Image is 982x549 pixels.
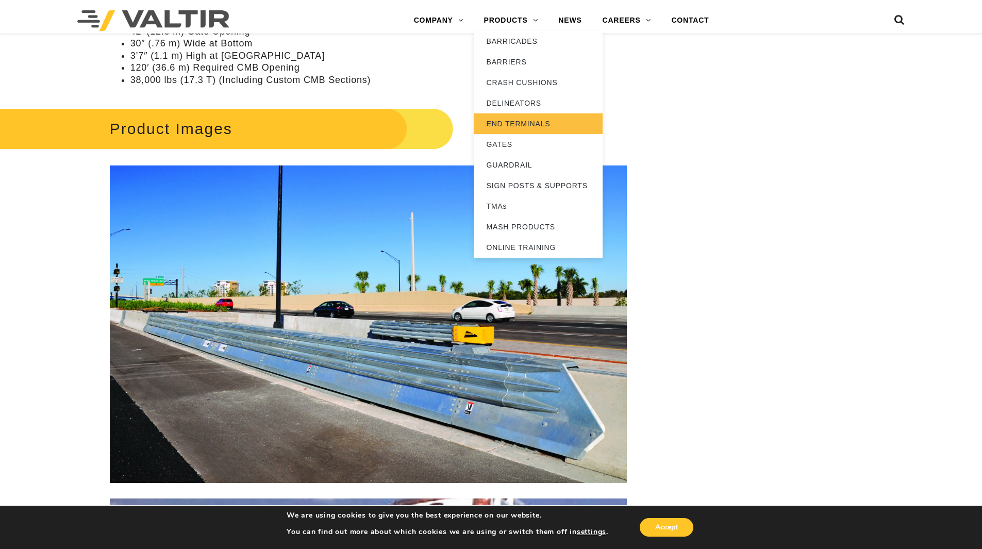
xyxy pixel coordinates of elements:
[474,134,603,155] a: GATES
[640,518,693,537] button: Accept
[474,72,603,93] a: CRASH CUSHIONS
[474,175,603,196] a: SIGN POSTS & SUPPORTS
[77,10,229,31] img: Valtir
[474,217,603,237] a: MASH PRODUCTS
[474,31,603,52] a: BARRICADES
[661,10,719,31] a: CONTACT
[474,155,603,175] a: GUARDRAIL
[592,10,661,31] a: CAREERS
[474,196,603,217] a: TMAs
[130,74,627,86] li: 38,000 lbs (17.3 T) (Including Custom CMB Sections)
[474,93,603,113] a: DELINEATORS
[287,527,608,537] p: You can find out more about which cookies we are using or switch them off in .
[474,237,603,258] a: ONLINE TRAINING
[130,50,627,62] li: 3’7″ (1.1 m) High at [GEOGRAPHIC_DATA]
[474,10,548,31] a: PRODUCTS
[474,113,603,134] a: END TERMINALS
[474,52,603,72] a: BARRIERS
[548,10,592,31] a: NEWS
[404,10,474,31] a: COMPANY
[130,62,627,74] li: 120′ (36.6 m) Required CMB Opening
[287,511,608,520] p: We are using cookies to give you the best experience on our website.
[577,527,606,537] button: settings
[130,38,627,49] li: 30″ (.76 m) Wide at Bottom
